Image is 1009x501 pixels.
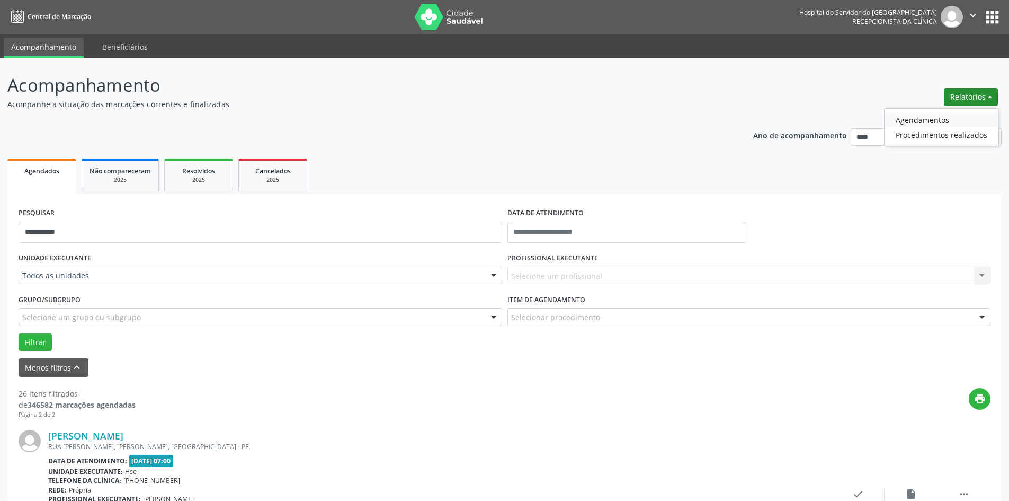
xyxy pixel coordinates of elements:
b: Unidade executante: [48,467,123,476]
span: [DATE] 07:00 [129,455,174,467]
span: Recepcionista da clínica [852,17,937,26]
strong: 346582 marcações agendadas [28,400,136,410]
div: 2025 [172,176,225,184]
span: Própria [69,486,91,495]
div: RUA [PERSON_NAME], [PERSON_NAME], [GEOGRAPHIC_DATA] - PE [48,442,832,451]
span: Resolvidos [182,166,215,175]
a: Procedimentos realizados [885,127,998,142]
p: Ano de acompanhamento [753,128,847,142]
div: 2025 [90,176,151,184]
div: de [19,399,136,410]
button: Menos filtroskeyboard_arrow_up [19,358,88,377]
label: Item de agendamento [507,292,585,308]
p: Acompanhamento [7,72,703,99]
a: [PERSON_NAME] [48,430,123,442]
span: Não compareceram [90,166,151,175]
span: Hse [125,467,137,476]
span: Agendados [24,166,59,175]
label: UNIDADE EXECUTANTE [19,250,91,267]
i: check [852,488,864,500]
label: DATA DE ATENDIMENTO [507,205,584,222]
a: Central de Marcação [7,8,91,25]
b: Data de atendimento: [48,456,127,465]
i: print [974,393,986,405]
ul: Relatórios [884,108,999,146]
label: PESQUISAR [19,205,55,222]
div: Página 2 de 2 [19,410,136,419]
a: Agendamentos [885,112,998,127]
span: Cancelados [255,166,291,175]
p: Acompanhe a situação das marcações correntes e finalizadas [7,99,703,110]
span: Todos as unidades [22,270,480,281]
img: img [19,430,41,452]
button: Relatórios [944,88,998,106]
b: Rede: [48,486,67,495]
span: [PHONE_NUMBER] [123,476,180,485]
label: Grupo/Subgrupo [19,292,81,308]
i:  [967,10,979,21]
label: PROFISSIONAL EXECUTANTE [507,250,598,267]
div: 2025 [246,176,299,184]
b: Telefone da clínica: [48,476,121,485]
i:  [958,488,970,500]
button: apps [983,8,1002,27]
a: Acompanhamento [4,38,84,58]
button:  [963,6,983,28]
span: Selecionar procedimento [511,312,600,323]
div: Hospital do Servidor do [GEOGRAPHIC_DATA] [799,8,937,17]
img: img [941,6,963,28]
i: insert_drive_file [905,488,917,500]
i: keyboard_arrow_up [71,362,83,373]
span: Selecione um grupo ou subgrupo [22,312,141,323]
div: 26 itens filtrados [19,388,136,399]
button: Filtrar [19,333,52,351]
span: Central de Marcação [28,12,91,21]
button: print [969,388,990,410]
a: Beneficiários [95,38,155,56]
